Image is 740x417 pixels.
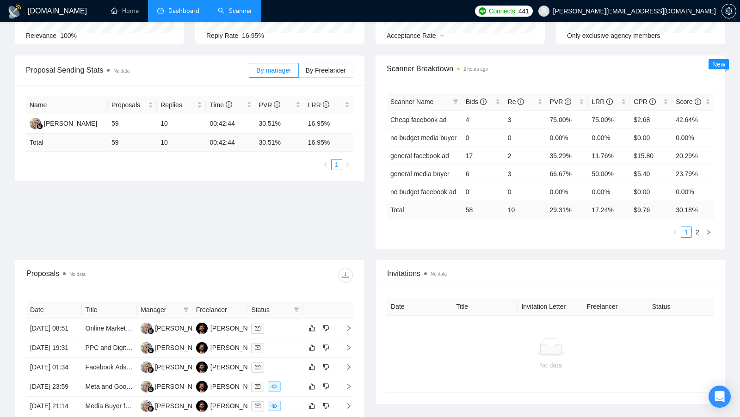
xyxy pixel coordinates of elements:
button: dislike [321,400,332,411]
button: left [670,227,681,238]
a: 2 [692,227,703,237]
span: left [672,229,678,235]
img: logo [7,4,22,19]
time: 2 hours ago [463,67,488,72]
td: 0.00% [546,183,588,201]
td: 30.51% [255,114,304,134]
span: Replies [160,100,195,110]
span: Proposals [111,100,146,110]
td: 30.18 % [672,201,714,219]
a: NN[PERSON_NAME] [141,324,208,331]
td: 16.95% [304,114,353,134]
button: like [307,342,318,353]
div: [PERSON_NAME] [155,343,208,353]
td: Total [26,134,108,152]
span: like [309,344,315,351]
span: info-circle [695,98,701,105]
span: Proposal Sending Stats [26,64,249,76]
td: 0 [462,129,504,147]
td: [DATE] 01:34 [26,358,82,377]
span: info-circle [606,98,613,105]
span: By Freelancer [306,67,346,74]
td: 10 [157,114,206,134]
span: -- [440,32,444,39]
th: Replies [157,96,206,114]
img: NN [141,381,152,392]
span: Scanner Name [390,98,433,105]
span: right [345,162,351,167]
td: 50.00% [588,165,630,183]
th: Date [387,298,452,316]
td: 10 [504,201,546,219]
td: 0 [504,129,546,147]
span: dislike [323,383,329,390]
td: 0.00% [588,183,630,201]
td: 20.29% [672,147,714,165]
img: P [196,342,208,354]
td: 59 [108,114,157,134]
span: right [338,344,352,351]
img: P [196,362,208,373]
div: [PERSON_NAME] [44,118,97,129]
a: NN[PERSON_NAME] [141,382,208,390]
span: info-circle [226,101,232,108]
td: 00:42:44 [206,114,255,134]
td: Total [387,201,462,219]
span: mail [255,364,260,370]
span: like [309,325,315,332]
td: [DATE] 23:59 [26,377,82,397]
img: NN [141,362,152,373]
td: Meta and Google Advertising Setup and Management Expert Needed [82,377,137,397]
td: $15.80 [630,147,672,165]
li: 1 [681,227,692,238]
span: Bids [466,98,487,105]
td: 0.00% [588,129,630,147]
img: gigradar-bm.png [148,386,154,392]
span: Only exclusive agency members [567,32,660,39]
div: Proposals [26,268,190,282]
a: P[PERSON_NAME] [196,343,264,351]
th: Invitation Letter [518,298,583,316]
span: No data [69,272,86,277]
span: PVR [259,101,281,109]
th: Freelancer [583,298,648,316]
div: [PERSON_NAME] [155,323,208,333]
li: Previous Page [320,159,331,170]
span: info-circle [323,101,329,108]
td: 0 [462,183,504,201]
td: [DATE] 21:14 [26,397,82,416]
span: right [338,403,352,409]
td: 6 [462,165,504,183]
a: P[PERSON_NAME] [196,363,264,370]
img: gigradar-bm.png [148,347,154,354]
span: mail [255,345,260,350]
span: info-circle [274,101,280,108]
div: [PERSON_NAME] [155,381,208,392]
span: dislike [323,363,329,371]
td: [DATE] 08:51 [26,319,82,338]
span: filter [181,303,191,317]
li: Previous Page [670,227,681,238]
td: Facebook Ads Specialist – High-Performance, Low-Hours (Housing/B2C) [82,358,137,377]
span: Dashboard [168,7,199,15]
span: right [338,325,352,331]
span: filter [183,307,189,313]
button: right [342,159,353,170]
button: like [307,323,318,334]
button: dislike [321,342,332,353]
span: filter [292,303,301,317]
img: P [196,400,208,412]
a: homeHome [111,7,139,15]
img: gigradar-bm.png [148,405,154,412]
li: Next Page [342,159,353,170]
div: [PERSON_NAME] [210,362,264,372]
th: Name [26,96,108,114]
span: New [712,61,725,68]
span: mail [255,325,260,331]
img: gigradar-bm.png [148,367,154,373]
button: left [320,159,331,170]
span: like [309,383,315,390]
td: 66.67% [546,165,588,183]
a: Facebook Ads Specialist – High-Performance, Low-Hours (Housing/B2C) [86,363,295,371]
span: like [309,363,315,371]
